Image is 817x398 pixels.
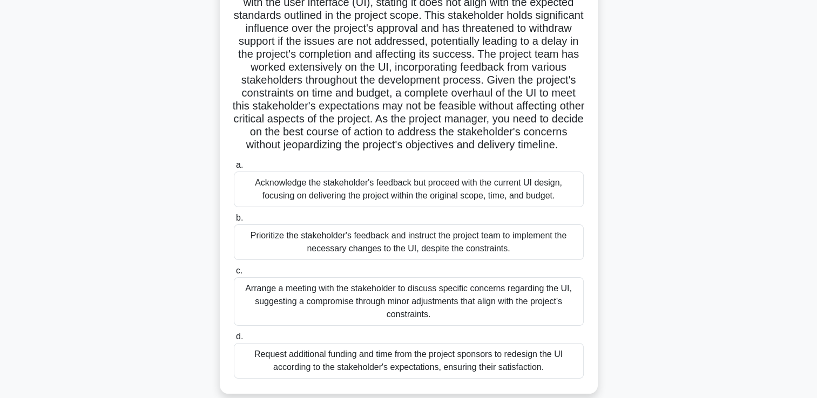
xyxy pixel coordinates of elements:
span: d. [236,332,243,341]
span: b. [236,213,243,222]
div: Request additional funding and time from the project sponsors to redesign the UI according to the... [234,343,584,379]
span: c. [236,266,242,275]
div: Acknowledge the stakeholder's feedback but proceed with the current UI design, focusing on delive... [234,171,584,207]
div: Arrange a meeting with the stakeholder to discuss specific concerns regarding the UI, suggesting ... [234,277,584,326]
span: a. [236,160,243,169]
div: Prioritize the stakeholder's feedback and instruct the project team to implement the necessary ch... [234,224,584,260]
